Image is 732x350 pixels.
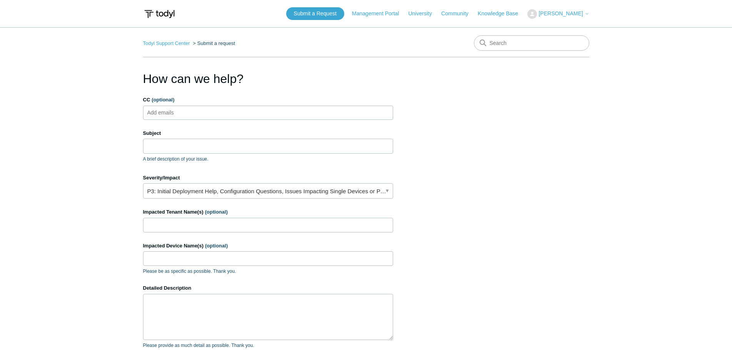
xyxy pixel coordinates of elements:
label: Subject [143,129,393,137]
a: Knowledge Base [478,10,526,18]
a: P3: Initial Deployment Help, Configuration Questions, Issues Impacting Single Devices or Past Out... [143,183,393,199]
a: Submit a Request [286,7,344,20]
label: Detailed Description [143,284,393,292]
span: (optional) [205,243,228,249]
a: Management Portal [352,10,407,18]
input: Add emails [144,107,190,118]
span: (optional) [205,209,228,215]
img: Todyl Support Center Help Center home page [143,7,176,21]
input: Search [474,35,589,51]
label: CC [143,96,393,104]
label: Impacted Device Name(s) [143,242,393,250]
h1: How can we help? [143,70,393,88]
span: (optional) [152,97,174,103]
a: Todyl Support Center [143,40,190,46]
p: Please provide as much detail as possible. Thank you. [143,342,393,349]
p: A brief description of your issue. [143,156,393,163]
label: Impacted Tenant Name(s) [143,208,393,216]
a: Community [441,10,476,18]
button: [PERSON_NAME] [527,9,589,19]
a: University [408,10,439,18]
span: [PERSON_NAME] [539,10,583,17]
label: Severity/Impact [143,174,393,182]
li: Submit a request [191,40,235,46]
p: Please be as specific as possible. Thank you. [143,268,393,275]
li: Todyl Support Center [143,40,192,46]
